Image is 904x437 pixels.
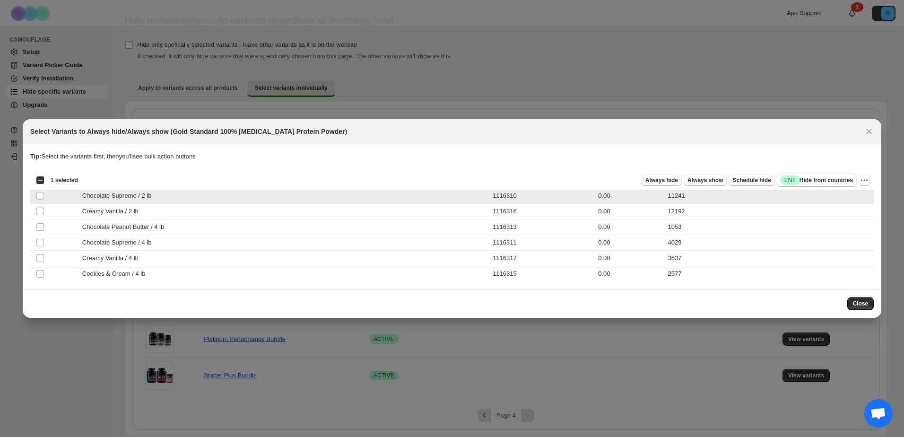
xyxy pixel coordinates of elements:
[595,266,665,282] td: 0.00
[665,219,874,235] td: 1053
[862,125,876,138] button: Close
[732,176,771,184] span: Schedule hide
[642,175,682,186] button: Always hide
[847,297,874,310] button: Close
[30,127,347,136] h2: Select Variants to Always hide/Always show (Gold Standard 100% [MEDICAL_DATA] Protein Powder)
[490,235,595,251] td: 1116311
[864,399,893,428] div: チャットを開く
[645,176,678,184] span: Always hide
[82,222,169,232] span: Chocolate Peanut Butter / 4 lb
[490,266,595,282] td: 1116315
[595,188,665,204] td: 0.00
[784,176,796,184] span: ENT
[595,251,665,266] td: 0.00
[665,251,874,266] td: 3537
[665,266,874,282] td: 2577
[30,152,874,161] p: Select the variants first, then you'll see bulk action buttons
[853,300,869,307] span: Close
[82,253,144,263] span: Creamy Vanilla / 4 lb
[82,191,157,201] span: Chocolate Supreme / 2 lb
[665,204,874,219] td: 12192
[781,175,853,185] span: Hide from countries
[665,188,874,204] td: 11241
[684,175,727,186] button: Always show
[729,175,774,186] button: Schedule hide
[490,204,595,219] td: 1116316
[595,235,665,251] td: 0.00
[777,174,857,187] button: SuccessENTHide from countries
[51,176,78,184] span: 1 selected
[30,153,42,160] strong: Tip:
[82,207,144,216] span: Creamy Vanilla / 2 lb
[595,204,665,219] td: 0.00
[490,219,595,235] td: 1116313
[595,219,665,235] td: 0.00
[665,235,874,251] td: 4029
[490,251,595,266] td: 1116317
[859,175,870,186] button: More actions
[490,188,595,204] td: 1116310
[82,269,151,279] span: Cookies & Cream / 4 lb
[82,238,157,247] span: Chocolate Supreme / 4 lb
[687,176,723,184] span: Always show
